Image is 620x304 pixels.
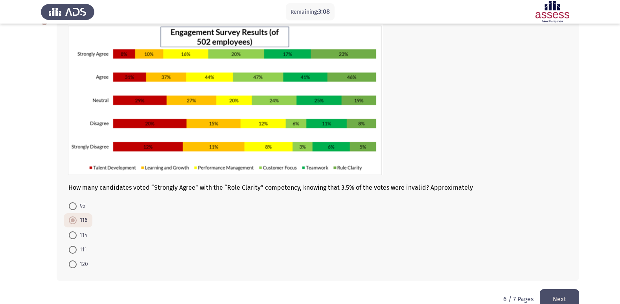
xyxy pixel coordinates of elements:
img: Assessment logo of Assessment En (Focus & 16PD) [526,1,579,23]
span: 111 [77,245,87,255]
span: 114 [77,231,87,240]
div: How many candidates voted “Strongly Agree” with the “Role Clarity” competency, knowing that 3.5% ... [68,24,567,191]
span: 116 [77,216,87,225]
p: Remaining: [291,7,330,17]
p: 6 / 7 Pages [503,295,534,303]
span: 3:08 [318,8,330,15]
span: 95 [77,201,85,211]
span: 120 [77,260,88,269]
img: Assess Talent Management logo [41,1,94,23]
